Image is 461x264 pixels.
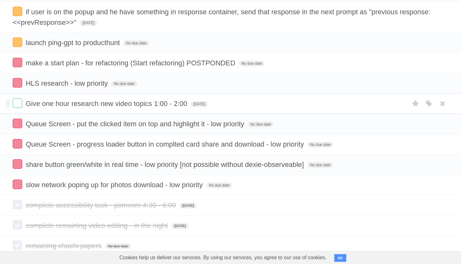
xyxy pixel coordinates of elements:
span: if user is on the popup and he have something in response container, send that response in the ne... [13,8,430,26]
label: Done [13,37,22,47]
label: Done [13,180,22,189]
button: OK [334,254,347,262]
label: Done [13,7,22,16]
label: Done [13,98,22,108]
label: Done [13,220,22,230]
span: No due date [123,40,149,46]
span: [DATE] [191,101,208,107]
label: Done [13,58,22,67]
label: Star task [410,98,422,109]
span: No due date [307,142,333,148]
label: Done [13,139,22,148]
span: remaining chachi papers [26,242,103,250]
span: make a start plan - for refactoring (Start refactoring) POSTPONDED [26,59,237,67]
span: No due date [111,81,137,87]
span: launch ping-gpt to producthunt [26,39,121,47]
span: HLS research - low priority [26,79,109,87]
span: [DATE] [171,223,189,229]
span: [DATE] [80,20,97,26]
label: Done [13,241,22,250]
span: Queue Screen - progress loader button in complted card share and download - low priority [26,140,305,148]
span: No due date [206,182,232,188]
span: No due date [248,122,273,127]
span: Give one hour research new video topics 1:00 - 2:00 [26,100,189,108]
label: Done [13,200,22,209]
span: complete remaining video editing - in the night [26,221,170,229]
span: No due date [239,61,265,66]
label: Done [13,78,22,88]
span: slow network poping up for photos download - low priority [26,181,204,189]
span: share button green/white in real time - low priority [not possible without dexie-observeable] [26,161,305,168]
label: Done [13,119,22,128]
label: Done [13,159,22,169]
span: Cookies help us deliver our services. By using our services, you agree to our use of cookies. [113,251,333,264]
span: No due date [105,243,131,249]
span: No due date [307,162,333,168]
span: complete accessibility task - pomvom 4:30 - 6:00 [26,201,177,209]
span: Queue Screen - put the clicked item on top and highlight it - low priority [26,120,246,128]
span: [DATE] [180,203,197,208]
